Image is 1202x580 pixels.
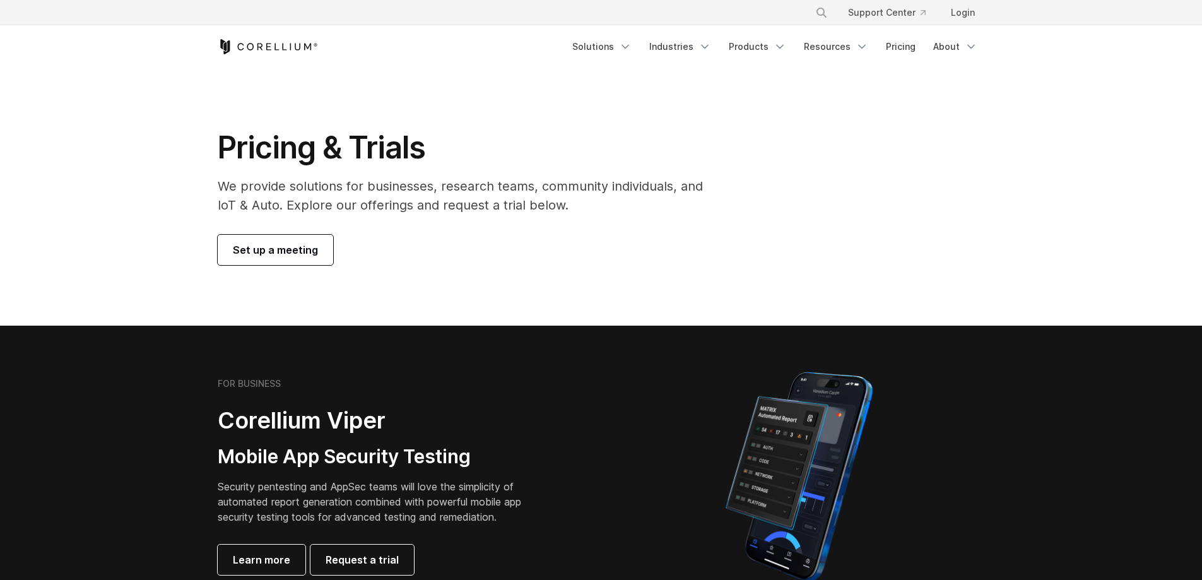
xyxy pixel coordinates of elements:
div: Navigation Menu [800,1,985,24]
p: Security pentesting and AppSec teams will love the simplicity of automated report generation comb... [218,479,541,524]
span: Set up a meeting [233,242,318,257]
a: Corellium Home [218,39,318,54]
a: Login [941,1,985,24]
a: Learn more [218,545,305,575]
p: We provide solutions for businesses, research teams, community individuals, and IoT & Auto. Explo... [218,177,721,215]
h1: Pricing & Trials [218,129,721,167]
button: Search [810,1,833,24]
a: Products [721,35,794,58]
a: Solutions [565,35,639,58]
div: Navigation Menu [565,35,985,58]
a: Support Center [838,1,936,24]
a: Pricing [878,35,923,58]
h3: Mobile App Security Testing [218,445,541,469]
h2: Corellium Viper [218,406,541,435]
h6: FOR BUSINESS [218,378,281,389]
span: Request a trial [326,552,399,567]
a: Resources [796,35,876,58]
a: About [926,35,985,58]
a: Request a trial [310,545,414,575]
span: Learn more [233,552,290,567]
a: Industries [642,35,719,58]
a: Set up a meeting [218,235,333,265]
